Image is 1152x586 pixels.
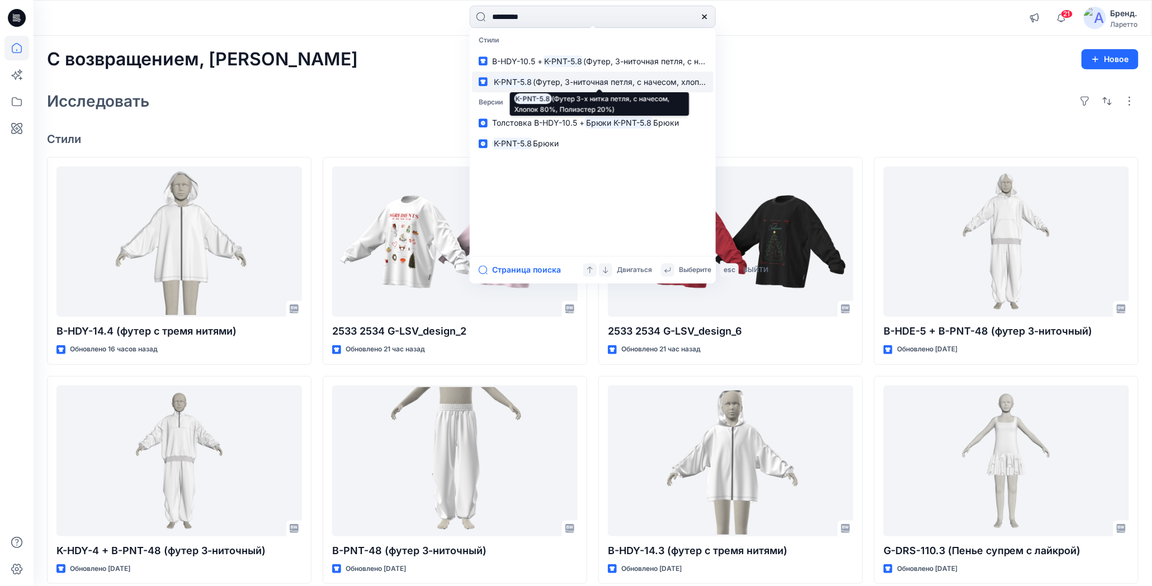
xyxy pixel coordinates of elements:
ya-tr-span: Обновлено [DATE] [621,564,682,573]
ya-tr-span: Страница поиска [492,263,561,277]
ya-tr-span: B-HDY-14.3 (футер с тремя нитями) [608,545,787,556]
a: K-PNT-5.8Брюки [472,133,714,154]
ya-tr-span: K-HDY-4 + B-PNT-48 (футер 3-ниточный) [56,545,266,556]
ya-tr-span: Бренд. [1111,8,1137,18]
ya-tr-span: B-PNT-48 (футер 3-ниточный) [332,545,487,556]
a: 2533 2534 G-LSV_design_6 [608,166,853,317]
ya-tr-span: K-PNT-5.8 [494,139,532,148]
a: B-HDE-5 + B-PNT-48 (футер 3-ниточный) [884,166,1129,317]
ya-tr-span: Стили [479,36,499,44]
ya-tr-span: K-PNT-5.8 [544,56,582,66]
ya-tr-span: (Футер, 3-ниточная петля, с начесом, хлопок 80 %, полиэстер 20 %) [533,77,801,87]
ya-tr-span: K-PNT-5.8 [494,77,532,87]
a: B-PNT-48 (футер 3-ниточный) [332,385,578,536]
ya-tr-span: Обновлено [DATE] [346,564,406,573]
ya-tr-span: 2533 2534 G-LSV_design_6 [608,325,742,337]
a: G-DRS-110.3 (Пенье супрем с лайкрой) [884,385,1129,536]
ya-tr-span: esc [724,265,735,274]
ya-tr-span: B-HDY-10.5 + [492,56,542,66]
ya-tr-span: B-HDY-14.4 (футер с тремя нитями) [56,325,237,337]
span: 21 [1061,9,1073,18]
ya-tr-span: Ларетто [1111,20,1138,28]
ya-tr-span: Версии [479,98,503,106]
ya-tr-span: Обновлено 16 часов назад [70,345,158,353]
ya-tr-span: Обновлено [DATE] [70,564,130,573]
a: K-PNT-5.8(Футер, 3-ниточная петля, с начесом, хлопок 80 %, полиэстер 20 %) [472,72,714,92]
ya-tr-span: Брюки [533,139,559,148]
button: Новое [1082,49,1139,69]
ya-tr-span: G-DRS-110.3 (Пенье супрем с лайкрой) [884,545,1081,556]
ya-tr-span: ВЫЙТИ [743,265,768,274]
a: Толстовка B-HDY-10.5 +Брюки K-PNT-5.8Брюки [472,112,714,133]
ya-tr-span: Обновлено [DATE] [897,345,957,353]
ya-tr-span: Обновлено 21 час назад [346,345,425,353]
ya-tr-span: Исследовать [47,92,149,111]
ya-tr-span: B-HDE-5 + B-PNT-48 (футер 3-ниточный) [884,325,1093,337]
ya-tr-span: 2533 2534 G-LSV_design_2 [332,325,466,337]
a: B-HDY-14.3 (футер с тремя нитями) [608,385,853,536]
ya-tr-span: Двигаться [617,265,652,274]
ya-tr-span: С возвращением, [PERSON_NAME] [47,48,358,70]
ya-tr-span: Толстовка B-HDY-10.5 + [492,118,584,127]
p: Обновлено 21 час назад [621,344,701,355]
ya-tr-span: Стили [47,132,81,146]
ya-tr-span: Брюки [654,118,679,127]
a: B-HDY-10.5 +K-PNT-5.8(Футер, 3-ниточная петля, с начесом, хлопок 80 %, полиэстер 20 %) [472,51,714,72]
a: 2533 2534 G-LSV_design_2 [332,166,578,317]
ya-tr-span: Брюки K-PNT-5.8 [586,118,652,127]
a: K-HDY-4 + B-PNT-48 (футер 3-ниточный) [56,385,302,536]
ya-tr-span: (Футер, 3-ниточная петля, с начесом, хлопок 80 %, полиэстер 20 %) [584,56,851,66]
a: B-HDY-14.4 (футер с тремя нитями) [56,166,302,317]
img: аватар [1084,7,1106,29]
button: Страница поиска [479,263,561,277]
ya-tr-span: Обновлено [DATE] [897,564,957,573]
ya-tr-span: Выберите [679,265,711,274]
